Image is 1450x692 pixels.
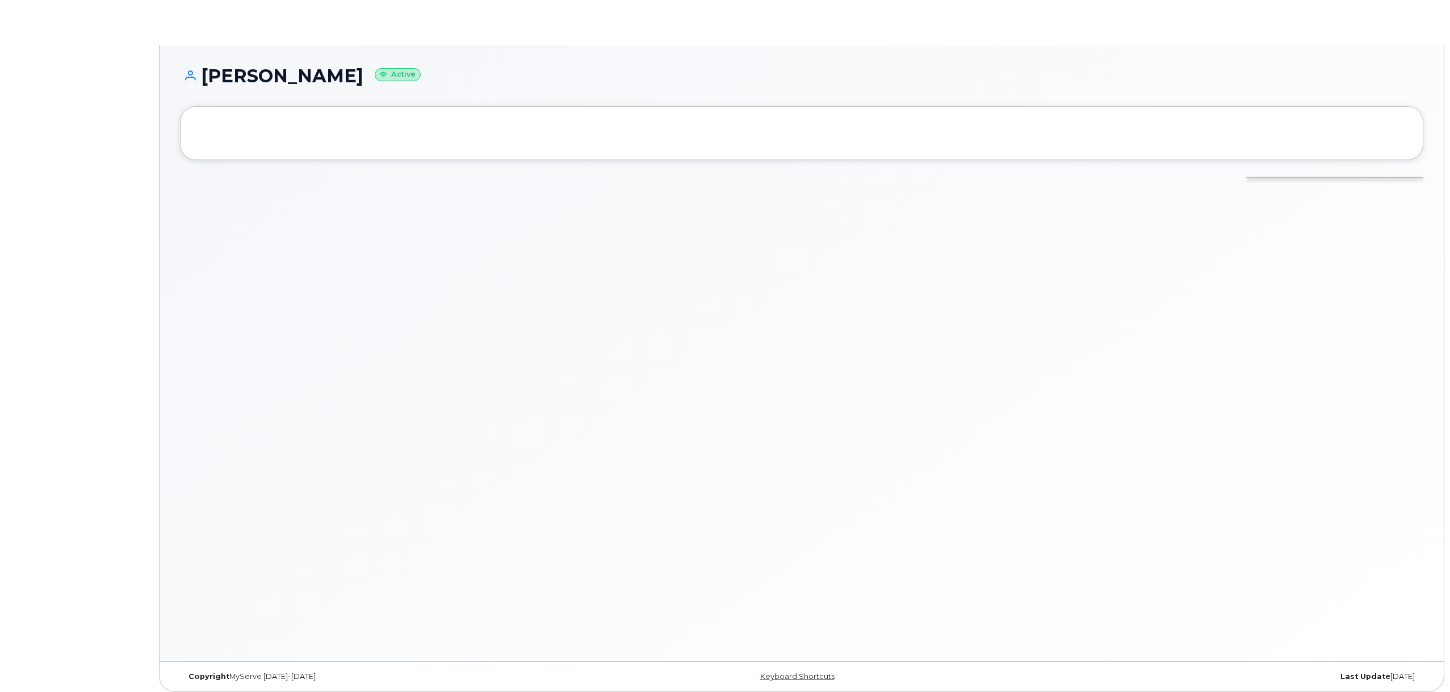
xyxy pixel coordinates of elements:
h1: [PERSON_NAME] [180,66,1423,86]
small: Active [375,68,421,81]
div: [DATE] [1009,672,1423,681]
strong: Copyright [188,672,229,681]
strong: Last Update [1340,672,1390,681]
div: MyServe [DATE]–[DATE] [180,672,594,681]
a: Keyboard Shortcuts [760,672,835,681]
